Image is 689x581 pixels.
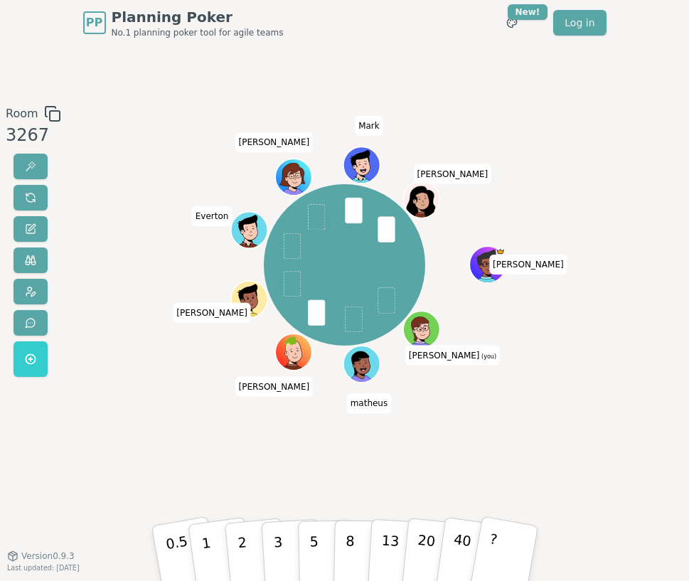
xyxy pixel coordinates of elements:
span: Rafael is the host [496,247,506,257]
button: Send feedback [14,310,48,336]
span: Click to change your name [173,303,251,323]
button: Reset votes [14,185,48,210]
span: Click to change your name [355,116,383,136]
span: Click to change your name [235,377,313,397]
span: Click to change your name [192,207,233,227]
span: (you) [480,353,497,360]
div: New! [508,4,548,20]
button: Get a named room [14,341,48,377]
button: Watch only [14,247,48,273]
span: Click to change your name [489,255,567,274]
span: Planning Poker [112,7,284,27]
button: New! [499,10,525,36]
button: Change avatar [14,279,48,304]
span: Click to change your name [414,164,492,184]
button: Reveal votes [14,154,48,179]
span: Room [6,105,38,122]
button: Change name [14,216,48,242]
span: PP [86,14,102,31]
span: Click to change your name [235,133,313,153]
span: Click to change your name [347,394,392,414]
span: Last updated: [DATE] [7,564,80,572]
button: Version0.9.3 [7,550,75,562]
span: No.1 planning poker tool for agile teams [112,27,284,38]
div: 3267 [6,122,61,148]
span: Version 0.9.3 [21,550,75,562]
button: Click to change your avatar [405,313,439,347]
a: PPPlanning PokerNo.1 planning poker tool for agile teams [83,7,284,38]
a: Log in [553,10,606,36]
span: Click to change your name [405,346,500,366]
